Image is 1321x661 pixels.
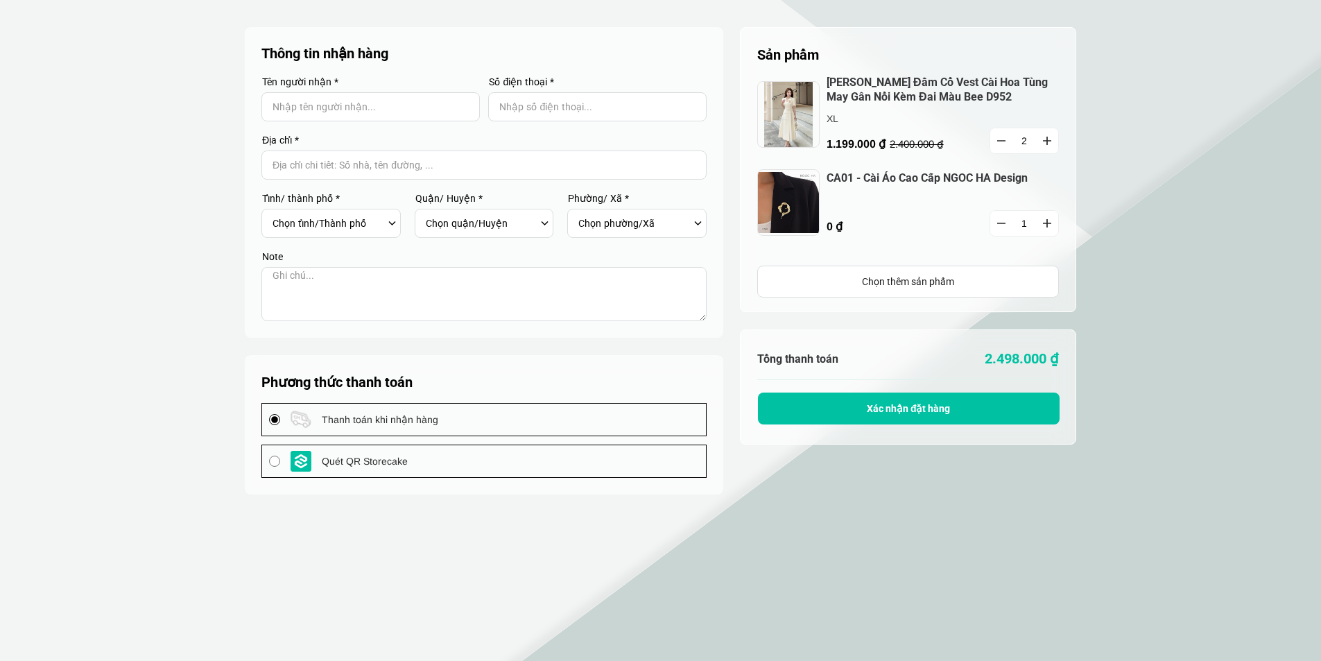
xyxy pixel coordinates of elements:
[261,372,707,393] h5: Phương thức thanh toán
[867,403,951,414] span: Xác nhận đặt hàng
[827,111,965,126] p: XL
[908,348,1060,370] p: 2.498.000 ₫
[827,76,1059,105] a: [PERSON_NAME] Đầm Cổ Vest Cài Hoa Tùng May Gân Nổi Kèm Đai Màu Bee D952
[426,212,537,235] select: Select district
[291,451,311,472] img: payment logo
[261,77,480,87] label: Tên người nhận *
[757,44,1059,65] h5: Sản phẩm
[291,409,311,430] img: payment logo
[990,128,1058,153] input: Quantity input
[261,44,707,63] p: Thông tin nhận hàng
[261,252,707,261] label: Note
[567,194,707,203] label: Phường/ Xã *
[261,151,707,180] input: Input address with auto completion
[488,92,707,121] input: Input Nhập số điện thoại...
[827,218,965,235] p: 0 ₫
[758,393,1060,424] button: Xác nhận đặt hàng
[757,266,1059,298] a: Chọn thêm sản phẩm
[261,135,707,145] label: Địa chỉ *
[827,171,1059,186] a: CA01 - Cài Áo Cao Cấp NGOC HA Design
[890,138,952,151] p: 2.400.000 ₫
[261,194,401,203] label: Tỉnh/ thành phố *
[578,212,690,235] select: Select commune
[757,81,820,148] img: jpeg.jpeg
[273,212,384,235] select: Select province
[757,352,908,366] h6: Tổng thanh toán
[758,274,1058,289] div: Chọn thêm sản phẩm
[990,211,1058,236] input: Quantity input
[488,77,707,87] label: Số điện thoại *
[269,414,280,425] input: payment logo Thanh toán khi nhận hàng
[322,454,408,469] span: Quét QR Storecake
[757,169,820,236] img: jpeg.jpeg
[261,92,480,121] input: Input Nhập tên người nhận...
[827,135,965,153] p: 1.199.000 ₫
[269,456,280,467] input: payment logo Quét QR Storecake
[415,194,554,203] label: Quận/ Huyện *
[322,412,438,427] span: Thanh toán khi nhận hàng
